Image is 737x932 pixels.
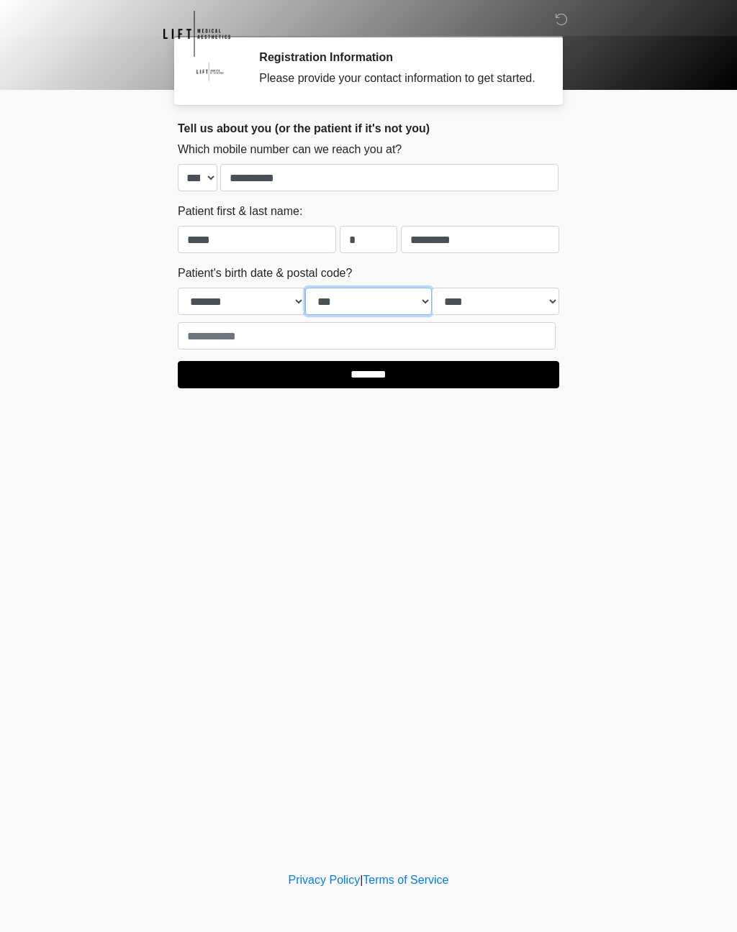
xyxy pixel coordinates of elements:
h2: Tell us about you (or the patient if it's not you) [178,122,559,135]
img: Lift Medical Aesthetics Logo [163,11,230,57]
label: Which mobile number can we reach you at? [178,141,402,158]
a: Privacy Policy [289,874,361,886]
label: Patient's birth date & postal code? [178,265,352,282]
img: Agent Avatar [189,50,232,93]
a: Terms of Service [363,874,448,886]
div: Please provide your contact information to get started. [259,70,538,87]
a: | [360,874,363,886]
label: Patient first & last name: [178,203,302,220]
